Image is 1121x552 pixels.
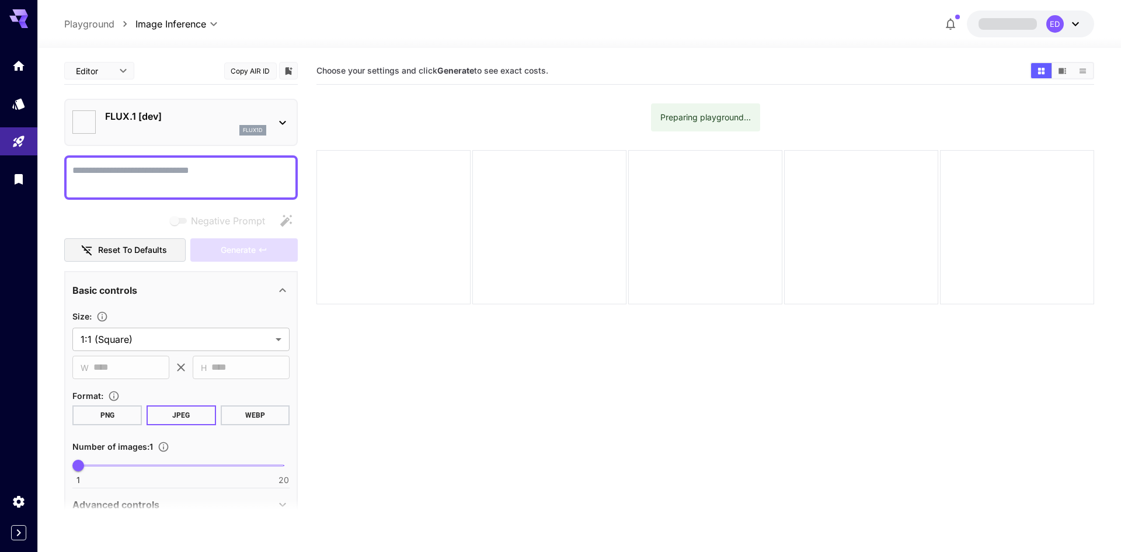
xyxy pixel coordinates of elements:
[221,405,290,425] button: WEBP
[153,441,174,453] button: Specify how many images to generate in a single request. Each image generation will be charged se...
[72,283,137,297] p: Basic controls
[64,17,135,31] nav: breadcrumb
[81,361,89,374] span: W
[147,405,216,425] button: JPEG
[278,474,289,486] span: 20
[135,17,206,31] span: Image Inference
[76,65,112,77] span: Editor
[12,172,26,186] div: Library
[72,276,290,304] div: Basic controls
[12,494,26,509] div: Settings
[1046,15,1064,33] div: ED
[967,11,1094,37] button: ED
[1052,63,1073,78] button: Show media in video view
[168,213,274,228] span: Negative prompts are not compatible with the selected model.
[1073,63,1093,78] button: Show media in list view
[437,65,474,75] b: Generate
[316,65,548,75] span: Choose your settings and click to see exact costs.
[72,311,92,321] span: Size :
[72,405,142,425] button: PNG
[243,126,263,134] p: flux1d
[72,105,290,140] div: FLUX.1 [dev]flux1d
[191,214,265,228] span: Negative Prompt
[72,491,290,519] div: Advanced controls
[11,525,26,540] button: Expand sidebar
[12,58,26,73] div: Home
[283,64,294,78] button: Add to library
[1031,63,1052,78] button: Show media in grid view
[201,361,207,374] span: H
[12,134,26,149] div: Playground
[224,63,277,79] button: Copy AIR ID
[1030,62,1094,79] div: Show media in grid viewShow media in video viewShow media in list view
[72,442,153,452] span: Number of images : 1
[76,474,80,486] span: 1
[12,96,26,111] div: Models
[92,311,113,322] button: Adjust the dimensions of the generated image by specifying its width and height in pixels, or sel...
[64,17,114,31] a: Playground
[105,109,266,123] p: FLUX.1 [dev]
[81,332,271,346] span: 1:1 (Square)
[103,390,124,402] button: Choose the file format for the output image.
[72,391,103,401] span: Format :
[660,107,751,128] div: Preparing playground...
[64,238,186,262] button: Reset to defaults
